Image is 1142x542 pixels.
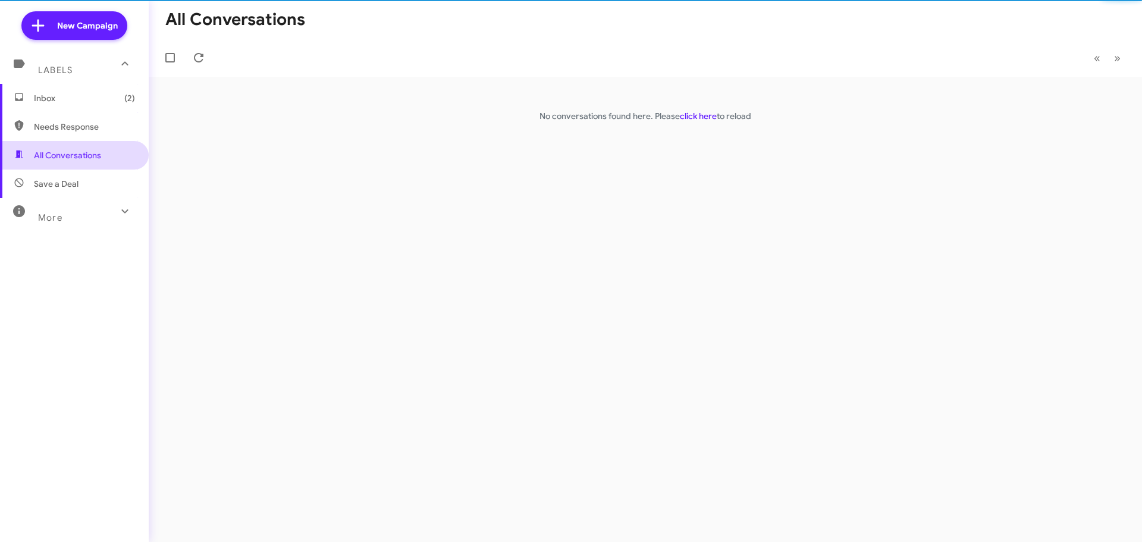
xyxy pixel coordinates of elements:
span: Needs Response [34,121,135,133]
span: » [1114,51,1121,65]
span: New Campaign [57,20,118,32]
span: More [38,212,62,223]
nav: Page navigation example [1087,46,1128,70]
button: Next [1107,46,1128,70]
span: Inbox [34,92,135,104]
h1: All Conversations [165,10,305,29]
span: « [1094,51,1100,65]
span: All Conversations [34,149,101,161]
span: Labels [38,65,73,76]
a: click here [680,111,717,121]
span: (2) [124,92,135,104]
a: New Campaign [21,11,127,40]
button: Previous [1087,46,1108,70]
span: Save a Deal [34,178,79,190]
p: No conversations found here. Please to reload [149,110,1142,122]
